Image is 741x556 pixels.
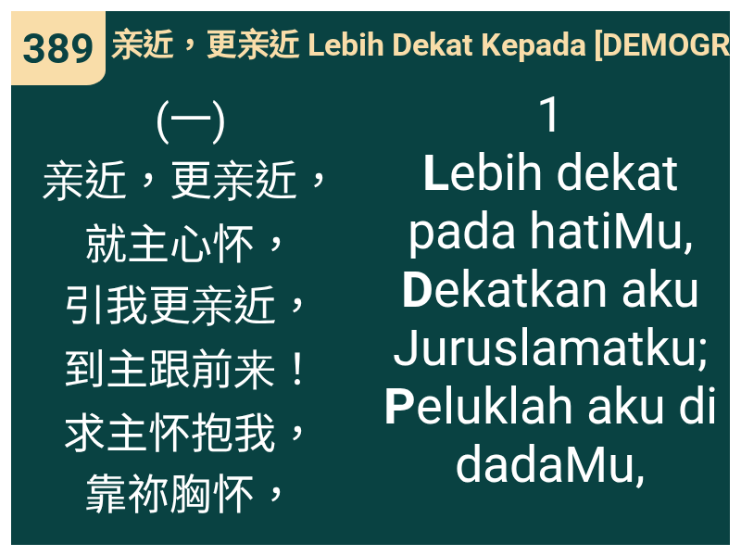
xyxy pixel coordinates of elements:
b: P [383,377,416,436]
b: L [422,144,449,202]
span: 1 ebih dekat pada hatiMu, ekatkan aku Juruslamatku; eluklah aku di dadaMu, [382,85,719,494]
span: 389 [22,24,94,73]
span: (一) 亲近，更亲近， 就主心怀， 引我更亲近， 到主跟前来！ 求主怀抱我， 靠祢胸怀， [42,85,340,522]
b: D [401,260,433,319]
